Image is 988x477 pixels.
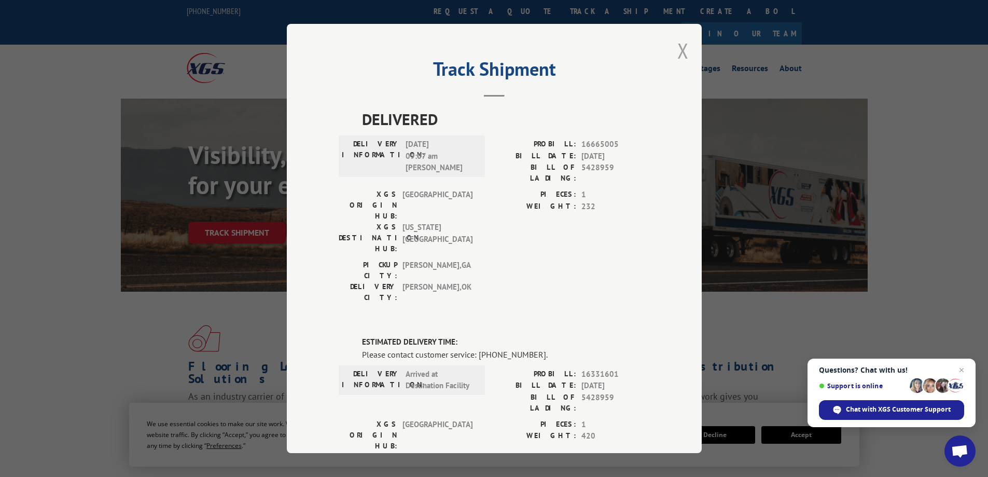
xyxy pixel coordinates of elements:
[402,222,472,254] span: [US_STATE][GEOGRAPHIC_DATA]
[819,400,964,420] div: Chat with XGS Customer Support
[494,189,576,201] label: PIECES:
[402,281,472,303] span: [PERSON_NAME] , OK
[402,189,472,222] span: [GEOGRAPHIC_DATA]
[362,336,650,348] label: ESTIMATED DELIVERY TIME:
[677,37,689,64] button: Close modal
[494,201,576,213] label: WEIGHT:
[846,405,951,414] span: Chat with XGS Customer Support
[342,139,400,174] label: DELIVERY INFORMATION:
[339,260,397,281] label: PICKUP CITY:
[339,189,397,222] label: XGS ORIGIN HUB:
[402,260,472,281] span: [PERSON_NAME] , GA
[362,348,650,361] div: Please contact customer service: [PHONE_NUMBER].
[581,201,650,213] span: 232
[402,419,472,452] span: [GEOGRAPHIC_DATA]
[944,435,976,467] div: Open chat
[581,369,650,380] span: 16331601
[581,139,650,151] span: 16665005
[494,430,576,442] label: WEIGHT:
[581,430,650,442] span: 420
[339,222,397,254] label: XGS DESTINATION HUB:
[494,139,576,151] label: PROBILL:
[581,419,650,431] span: 1
[581,380,650,392] span: [DATE]
[494,392,576,414] label: BILL OF LADING:
[955,364,968,376] span: Close chat
[819,366,964,374] span: Questions? Chat with us!
[362,107,650,131] span: DELIVERED
[819,382,906,390] span: Support is online
[494,151,576,162] label: BILL DATE:
[581,162,650,184] span: 5428959
[494,369,576,380] label: PROBILL:
[342,369,400,392] label: DELIVERY INFORMATION:
[494,419,576,431] label: PIECES:
[494,162,576,184] label: BILL OF LADING:
[581,189,650,201] span: 1
[339,62,650,81] h2: Track Shipment
[406,369,476,392] span: Arrived at Destination Facility
[339,281,397,303] label: DELIVERY CITY:
[581,151,650,162] span: [DATE]
[406,139,476,174] span: [DATE] 09:07 am [PERSON_NAME]
[581,392,650,414] span: 5428959
[494,380,576,392] label: BILL DATE:
[339,419,397,452] label: XGS ORIGIN HUB:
